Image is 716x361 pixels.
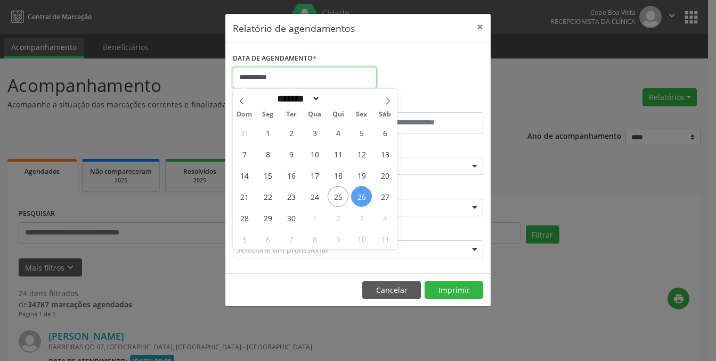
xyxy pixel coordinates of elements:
span: Setembro 25, 2025 [328,186,348,207]
span: Outubro 2, 2025 [328,207,348,228]
span: Setembro 22, 2025 [257,186,278,207]
span: Setembro 17, 2025 [304,165,325,186]
h5: Relatório de agendamentos [233,21,355,35]
span: Setembro 9, 2025 [281,144,302,164]
button: Imprimir [425,281,483,299]
span: Setembro 24, 2025 [304,186,325,207]
label: DATA DE AGENDAMENTO [233,51,316,67]
select: Month [274,93,321,104]
span: Outubro 8, 2025 [304,229,325,249]
span: Outubro 3, 2025 [351,207,372,228]
span: Outubro 6, 2025 [257,229,278,249]
span: Qua [303,111,327,118]
span: Setembro 23, 2025 [281,186,302,207]
span: Setembro 30, 2025 [281,207,302,228]
span: Selecione um profissional [237,244,328,255]
span: Sex [350,111,373,118]
span: Setembro 26, 2025 [351,186,372,207]
span: Setembro 21, 2025 [234,186,255,207]
span: Ter [280,111,303,118]
span: Outubro 1, 2025 [304,207,325,228]
span: Setembro 10, 2025 [304,144,325,164]
span: Setembro 8, 2025 [257,144,278,164]
button: Cancelar [362,281,421,299]
span: Setembro 16, 2025 [281,165,302,186]
span: Sáb [373,111,397,118]
span: Setembro 3, 2025 [304,122,325,143]
span: Setembro 13, 2025 [375,144,395,164]
span: Outubro 7, 2025 [281,229,302,249]
span: Setembro 6, 2025 [375,122,395,143]
span: Setembro 18, 2025 [328,165,348,186]
span: Setembro 14, 2025 [234,165,255,186]
span: Setembro 7, 2025 [234,144,255,164]
span: Setembro 28, 2025 [234,207,255,228]
label: ATÉ [361,96,483,112]
span: Outubro 4, 2025 [375,207,395,228]
span: Setembro 20, 2025 [375,165,395,186]
span: Setembro 11, 2025 [328,144,348,164]
span: Setembro 2, 2025 [281,122,302,143]
span: Outubro 5, 2025 [234,229,255,249]
span: Setembro 5, 2025 [351,122,372,143]
span: Setembro 19, 2025 [351,165,372,186]
button: Close [469,14,491,40]
span: Setembro 15, 2025 [257,165,278,186]
span: Agosto 31, 2025 [234,122,255,143]
span: Setembro 27, 2025 [375,186,395,207]
span: Setembro 29, 2025 [257,207,278,228]
span: Outubro 11, 2025 [375,229,395,249]
span: Outubro 10, 2025 [351,229,372,249]
span: Setembro 1, 2025 [257,122,278,143]
input: Year [320,93,355,104]
span: Qui [327,111,350,118]
span: Seg [256,111,280,118]
span: Outubro 9, 2025 [328,229,348,249]
span: Setembro 12, 2025 [351,144,372,164]
span: Dom [233,111,256,118]
span: Setembro 4, 2025 [328,122,348,143]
